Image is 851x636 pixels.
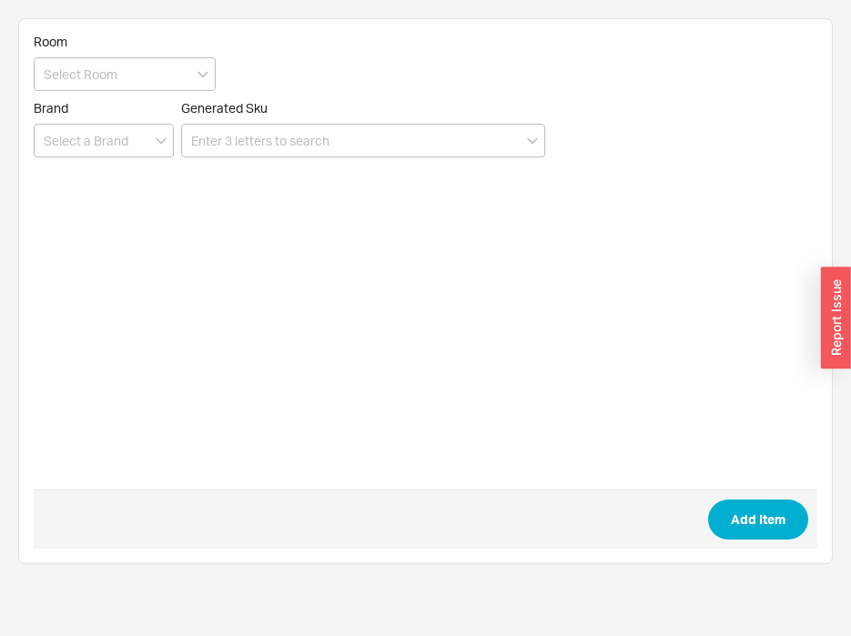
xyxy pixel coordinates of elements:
[34,34,67,49] span: Room
[527,137,538,145] svg: open menu
[181,100,268,116] span: Generated Sku
[181,124,545,157] input: Enter 3 letters to search
[34,124,174,157] input: Select a Brand
[156,137,167,145] svg: open menu
[198,71,208,78] svg: open menu
[731,509,785,530] span: Add Item
[34,57,216,91] input: Select Room
[708,500,808,540] button: Add Item
[34,100,68,116] span: Brand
